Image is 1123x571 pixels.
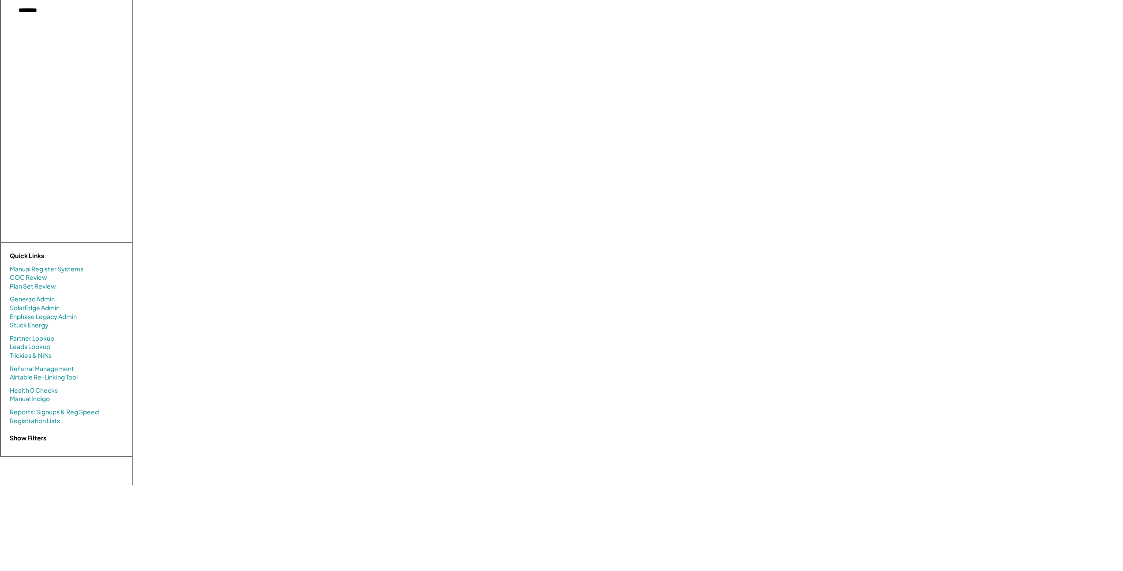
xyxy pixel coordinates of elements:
[10,394,50,403] a: Manual Indigo
[10,304,60,312] a: SolarEdge Admin
[10,312,77,321] a: Enphase Legacy Admin
[10,408,99,417] a: Reports: Signups & Reg Speed
[10,252,98,260] div: Quick Links
[10,334,54,343] a: Partner Lookup
[10,386,58,395] a: Health 0 Checks
[10,373,78,382] a: Airtable Re-Linking Tool
[10,434,46,442] strong: Show Filters
[10,364,74,373] a: Referral Management
[10,417,60,425] a: Registration Lists
[10,265,83,274] a: Manual Register Systems
[10,321,49,330] a: Stuck Energy
[10,282,56,291] a: Plan Set Review
[10,351,52,360] a: Trickies & NINs
[10,342,50,351] a: Leads Lookup
[10,295,55,304] a: Generac Admin
[10,273,47,282] a: COC Review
